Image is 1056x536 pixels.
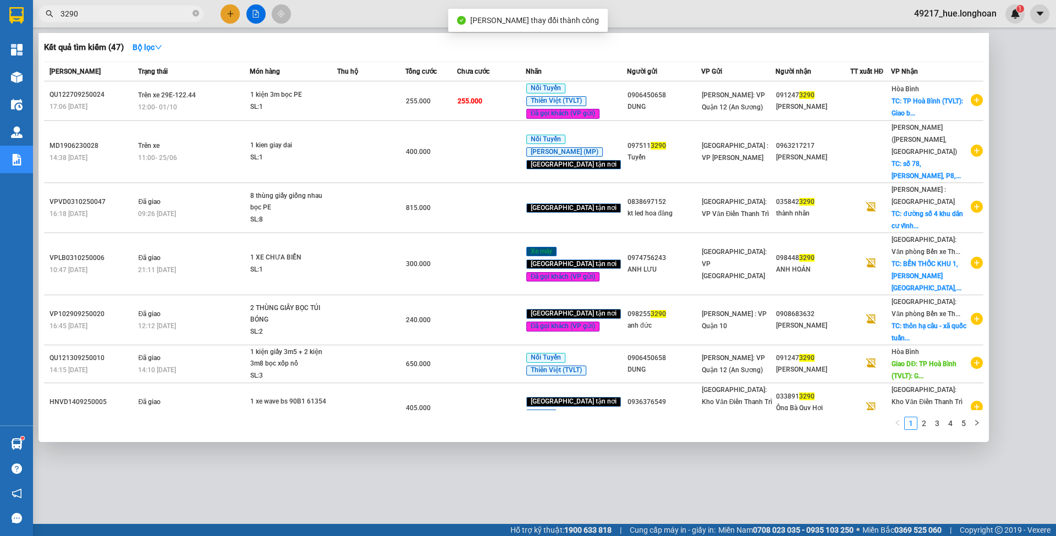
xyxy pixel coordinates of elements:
[458,97,482,105] span: 255.000
[9,7,24,24] img: logo-vxr
[12,513,22,523] span: message
[193,9,199,19] span: close-circle
[138,254,161,262] span: Đã giao
[850,68,884,75] span: TT xuất HĐ
[958,417,970,429] a: 5
[50,210,87,218] span: 16:18 [DATE]
[776,352,849,364] div: 091247
[406,360,431,368] span: 650.000
[894,419,901,426] span: left
[138,366,176,374] span: 14:10 [DATE]
[50,322,87,330] span: 16:45 [DATE]
[11,438,23,450] img: warehouse-icon
[776,152,849,163] div: [PERSON_NAME]
[526,96,586,106] span: Thiên Việt (TVLT)
[799,91,815,99] span: 3290
[250,101,333,113] div: SL: 1
[702,354,765,374] span: [PERSON_NAME]: VP Quận 12 (An Sương)
[971,313,983,325] span: plus-circle
[776,68,811,75] span: Người nhận
[892,298,960,318] span: [GEOGRAPHIC_DATA]: Văn phòng Bến xe Th...
[138,354,161,362] span: Đã giao
[944,417,956,429] a: 4
[406,260,431,268] span: 300.000
[138,398,161,406] span: Đã giao
[405,68,437,75] span: Tổng cước
[50,68,101,75] span: [PERSON_NAME]
[651,310,666,318] span: 3290
[11,71,23,83] img: warehouse-icon
[776,252,849,264] div: 098448
[526,309,621,319] span: [GEOGRAPHIC_DATA] tận nơi
[138,322,176,330] span: 12:12 [DATE]
[50,252,135,264] div: VPLB0310250006
[776,402,849,426] div: Ông Bà Quy Hợi 0986481862
[628,208,701,219] div: kt led hoa đăng
[628,101,701,113] div: DUNG
[628,396,701,408] div: 0936376549
[892,210,963,230] span: TC: đường số 4 khu dân cư vĩnh...
[628,152,701,163] div: Tuyến
[138,310,161,318] span: Đã giao
[917,417,931,430] li: 2
[250,370,333,382] div: SL: 3
[799,354,815,362] span: 3290
[138,103,177,111] span: 12:00 - 01/10
[138,210,176,218] span: 09:26 [DATE]
[892,160,961,180] span: TC: số 78, [PERSON_NAME], P8,...
[337,68,358,75] span: Thu hộ
[628,140,701,152] div: 097511
[526,135,565,145] span: Nối Tuyến
[628,252,701,264] div: 0974756243
[50,308,135,320] div: VP102909250020
[526,160,621,170] span: [GEOGRAPHIC_DATA] tận nơi
[971,257,983,269] span: plus-circle
[891,68,918,75] span: VP Nhận
[46,10,53,18] span: search
[526,203,621,213] span: [GEOGRAPHIC_DATA] tận nơi
[702,248,767,280] span: [GEOGRAPHIC_DATA]: VP [GEOGRAPHIC_DATA]
[776,196,849,208] div: 035842
[627,68,657,75] span: Người gửi
[526,397,621,407] span: [GEOGRAPHIC_DATA] tận nơi
[11,126,23,138] img: warehouse-icon
[12,463,22,474] span: question-circle
[892,236,960,256] span: [GEOGRAPHIC_DATA]: Văn phòng Bến xe Th...
[138,142,159,150] span: Trên xe
[931,417,943,429] a: 3
[944,417,957,430] li: 4
[250,264,333,276] div: SL: 1
[526,272,600,282] span: Đã gọi khách (VP gửi)
[250,214,333,226] div: SL: 8
[799,393,815,400] span: 3290
[799,198,815,206] span: 3290
[457,16,466,25] span: check-circle
[628,320,701,331] div: anh đức
[628,364,701,375] div: DUNG
[250,326,333,338] div: SL: 2
[250,140,333,152] div: 1 kien giay dai
[905,417,917,429] a: 1
[138,154,177,162] span: 11:00 - 25/06
[250,346,333,370] div: 1 kiện giấy 3m5 + 2 kiện 3m8 bọc xốp nổ
[971,94,983,106] span: plus-circle
[50,410,87,418] span: 10:00 [DATE]
[526,259,621,269] span: [GEOGRAPHIC_DATA] tận nơi
[892,85,919,93] span: Hòa Bình
[628,352,701,364] div: 0906450658
[702,310,767,330] span: [PERSON_NAME] : VP Quận 10
[124,38,171,56] button: Bộ lọcdown
[133,43,162,52] strong: Bộ lọc
[651,142,666,150] span: 3290
[892,348,919,356] span: Hòa Bình
[701,68,722,75] span: VP Gửi
[702,198,769,218] span: [GEOGRAPHIC_DATA]: VP Văn Điển Thanh Trì
[250,408,333,420] div: SL: 1
[776,90,849,101] div: 091247
[193,10,199,16] span: close-circle
[918,417,930,429] a: 2
[931,417,944,430] li: 3
[776,101,849,113] div: [PERSON_NAME]
[971,145,983,157] span: plus-circle
[11,99,23,110] img: warehouse-icon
